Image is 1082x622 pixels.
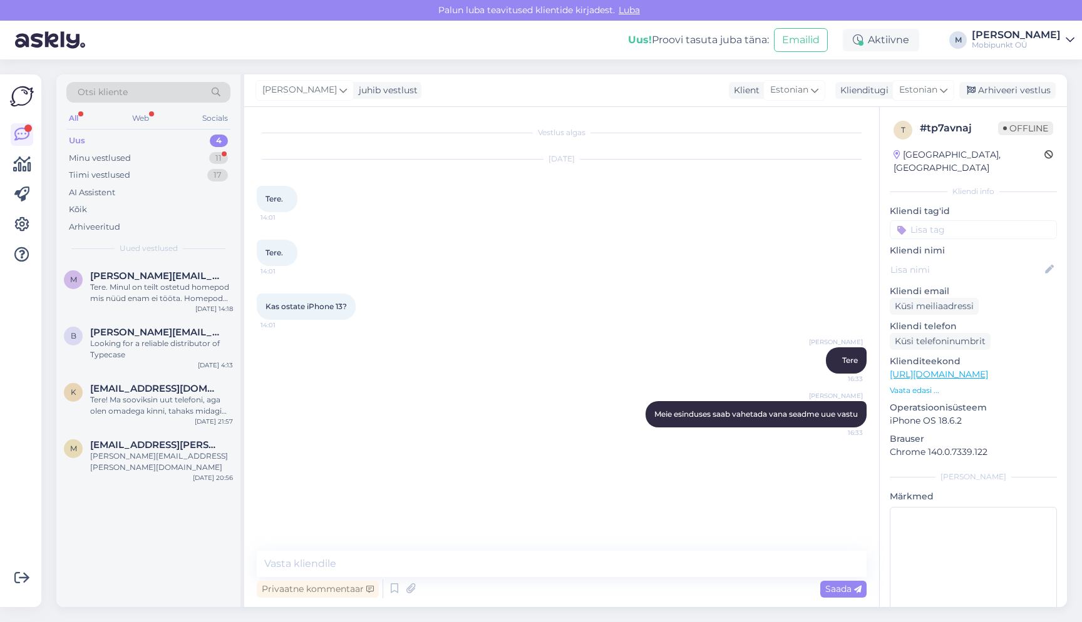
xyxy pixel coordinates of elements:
div: Socials [200,110,230,126]
span: merlyn.pihelgas@hotmail.com [90,270,220,282]
span: Otsi kliente [78,86,128,99]
div: [DATE] 4:13 [198,360,233,370]
span: Estonian [770,83,808,97]
span: Uued vestlused [120,243,178,254]
div: Tere! Ma sooviksin uut telefoni, aga olen omadega kinni, tahaks midagi mis on kõrgem kui 60hz ekr... [90,394,233,417]
div: M [949,31,967,49]
span: kunozifier@gmail.com [90,383,220,394]
p: Vaata edasi ... [890,385,1057,396]
div: juhib vestlust [354,84,418,97]
div: 4 [210,135,228,147]
div: Vestlus algas [257,127,867,138]
div: Privaatne kommentaar [257,581,379,598]
p: Kliendi email [890,285,1057,298]
div: Küsi meiliaadressi [890,298,979,315]
span: t [901,125,905,135]
div: [DATE] [257,153,867,165]
div: # tp7avnaj [920,121,998,136]
div: Arhiveeritud [69,221,120,233]
span: Saada [825,583,862,594]
div: [DATE] 21:57 [195,417,233,426]
div: Küsi telefoninumbrit [890,333,991,350]
button: Emailid [774,28,828,52]
p: Märkmed [890,490,1057,503]
b: Uus! [628,34,652,46]
div: Klienditugi [835,84,889,97]
div: Kliendi info [890,186,1057,197]
div: Klient [729,84,760,97]
a: [PERSON_NAME]Mobipunkt OÜ [972,30,1074,50]
div: [PERSON_NAME][EMAIL_ADDRESS][PERSON_NAME][DOMAIN_NAME] [90,451,233,473]
span: k [71,387,76,397]
div: [GEOGRAPHIC_DATA], [GEOGRAPHIC_DATA] [894,148,1044,175]
div: Aktiivne [843,29,919,51]
div: AI Assistent [69,186,115,199]
span: [PERSON_NAME] [809,337,863,347]
div: All [66,110,81,126]
span: Offline [998,121,1053,135]
p: Chrome 140.0.7339.122 [890,446,1057,459]
div: [PERSON_NAME] [890,471,1057,482]
span: b [71,331,76,340]
div: Proovi tasuta juba täna: [628,33,769,48]
span: Kas ostate iPhone 13? [265,302,347,311]
div: Arhiveeri vestlus [959,82,1056,99]
div: Tiimi vestlused [69,169,130,181]
span: 16:33 [816,428,863,437]
p: Klienditeekond [890,355,1057,368]
span: Estonian [899,83,937,97]
span: [PERSON_NAME] [262,83,337,97]
span: m [70,275,77,284]
p: Kliendi telefon [890,320,1057,333]
p: Operatsioonisüsteem [890,401,1057,414]
div: Tere. Minul on teilt ostetud homepod mis nüüd enam ei tööta. Homepod [PERSON_NAME] korraks seinas... [90,282,233,304]
span: 16:33 [816,374,863,384]
p: Kliendi tag'id [890,205,1057,218]
span: benson@typecase.co [90,327,220,338]
span: 14:01 [260,213,307,222]
a: [URL][DOMAIN_NAME] [890,369,988,380]
div: [DATE] 14:18 [195,304,233,314]
input: Lisa nimi [890,263,1043,277]
div: Kõik [69,203,87,216]
p: Kliendi nimi [890,244,1057,257]
div: Uus [69,135,85,147]
p: Brauser [890,432,1057,446]
div: 11 [209,152,228,165]
span: 14:01 [260,320,307,330]
img: Askly Logo [10,84,34,108]
span: Tere. [265,194,283,203]
div: Looking for a reliable distributor of Typecase [90,338,233,360]
div: [PERSON_NAME] [972,30,1061,40]
span: 14:01 [260,267,307,276]
p: iPhone OS 18.6.2 [890,414,1057,427]
input: Lisa tag [890,220,1057,239]
div: [DATE] 20:56 [193,473,233,482]
span: Luba [615,4,644,16]
div: Minu vestlused [69,152,131,165]
div: Mobipunkt OÜ [972,40,1061,50]
span: monika.aedma@gmail.com [90,439,220,451]
span: Tere. [265,248,283,257]
div: Web [130,110,152,126]
span: [PERSON_NAME] [809,391,863,400]
div: 17 [207,169,228,181]
span: Tere [842,355,858,365]
span: Meie esinduses saab vahetada vana seadme uue vastu [654,409,858,419]
span: m [70,444,77,453]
